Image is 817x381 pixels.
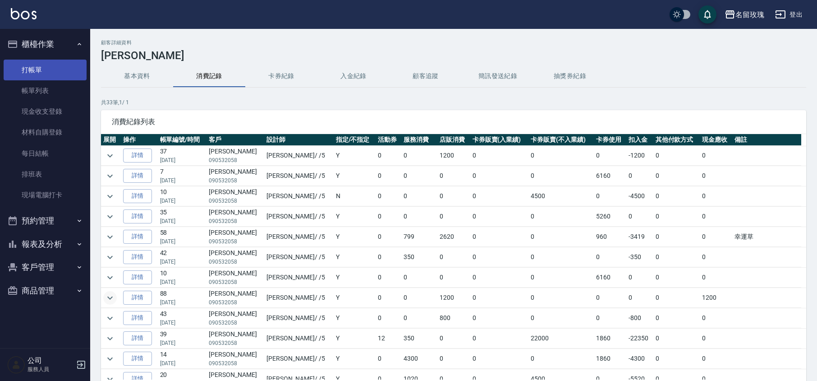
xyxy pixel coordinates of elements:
[437,288,470,308] td: 1200
[264,134,333,146] th: 設計師
[160,359,205,367] p: [DATE]
[207,186,264,206] td: [PERSON_NAME]
[264,186,333,206] td: [PERSON_NAME] / /5
[158,247,207,267] td: 42
[28,365,73,373] p: 服務人員
[123,311,152,325] a: 詳情
[123,169,152,183] a: 詳情
[437,134,470,146] th: 店販消費
[158,288,207,308] td: 88
[334,329,376,348] td: Y
[160,217,205,225] p: [DATE]
[401,134,437,146] th: 服務消費
[437,268,470,288] td: 0
[653,308,700,328] td: 0
[653,349,700,369] td: 0
[470,268,528,288] td: 0
[334,186,376,206] td: N
[376,207,401,227] td: 0
[626,349,653,369] td: -4300
[437,227,470,247] td: 2620
[334,146,376,166] td: Y
[123,291,152,305] a: 詳情
[334,166,376,186] td: Y
[101,65,173,87] button: 基本資料
[209,177,262,185] p: 090532058
[376,134,401,146] th: 活動券
[173,65,245,87] button: 消費記錄
[437,308,470,328] td: 800
[209,278,262,286] p: 090532058
[626,247,653,267] td: -350
[376,146,401,166] td: 0
[207,166,264,186] td: [PERSON_NAME]
[4,164,87,185] a: 排班表
[462,65,534,87] button: 簡訊發送紀錄
[700,134,732,146] th: 現金應收
[626,207,653,227] td: 0
[158,134,207,146] th: 帳單編號/時間
[528,329,594,348] td: 22000
[334,349,376,369] td: Y
[334,134,376,146] th: 指定/不指定
[528,227,594,247] td: 0
[528,207,594,227] td: 0
[390,65,462,87] button: 顧客追蹤
[626,308,653,328] td: -800
[470,166,528,186] td: 0
[653,146,700,166] td: 0
[103,311,117,325] button: expand row
[160,177,205,185] p: [DATE]
[123,149,152,163] a: 詳情
[101,49,806,62] h3: [PERSON_NAME]
[207,288,264,308] td: [PERSON_NAME]
[103,332,117,345] button: expand row
[123,250,152,264] a: 詳情
[264,146,333,166] td: [PERSON_NAME] / /5
[528,349,594,369] td: 0
[401,186,437,206] td: 0
[401,268,437,288] td: 0
[103,169,117,183] button: expand row
[401,329,437,348] td: 350
[158,146,207,166] td: 37
[626,166,653,186] td: 0
[264,349,333,369] td: [PERSON_NAME] / /5
[158,329,207,348] td: 39
[160,258,205,266] p: [DATE]
[401,166,437,186] td: 0
[700,308,732,328] td: 0
[470,134,528,146] th: 卡券販賣(入業績)
[4,279,87,302] button: 商品管理
[594,288,626,308] td: 0
[653,247,700,267] td: 0
[209,217,262,225] p: 090532058
[4,232,87,256] button: 報表及分析
[470,349,528,369] td: 0
[698,5,716,23] button: save
[470,227,528,247] td: 0
[626,146,653,166] td: -1200
[121,134,158,146] th: 操作
[209,359,262,367] p: 090532058
[334,308,376,328] td: Y
[123,352,152,366] a: 詳情
[11,8,37,19] img: Logo
[594,349,626,369] td: 1860
[209,339,262,347] p: 090532058
[594,308,626,328] td: 0
[264,329,333,348] td: [PERSON_NAME] / /5
[470,186,528,206] td: 0
[594,186,626,206] td: 0
[700,186,732,206] td: 0
[123,270,152,284] a: 詳情
[376,186,401,206] td: 0
[735,9,764,20] div: 名留玫瑰
[626,288,653,308] td: 0
[209,258,262,266] p: 090532058
[334,268,376,288] td: Y
[123,230,152,244] a: 詳情
[123,189,152,203] a: 詳情
[160,339,205,347] p: [DATE]
[376,166,401,186] td: 0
